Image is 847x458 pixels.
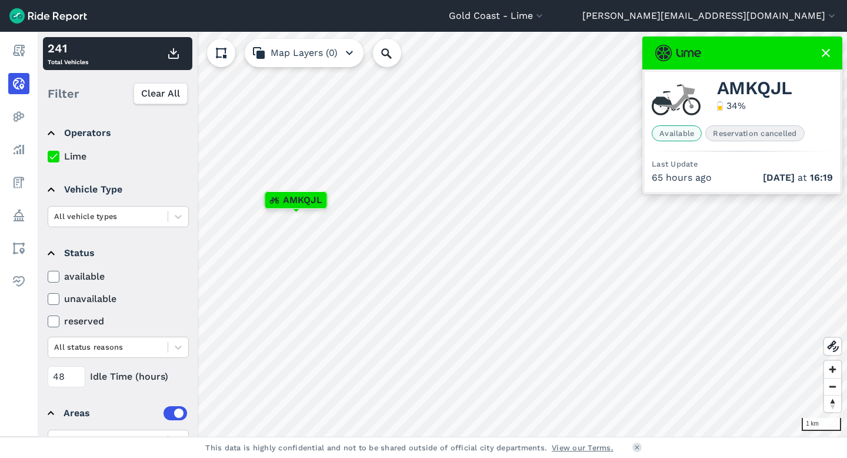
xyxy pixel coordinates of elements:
span: Available [652,125,702,141]
span: [DATE] [763,172,795,183]
label: unavailable [48,292,189,306]
a: Health [8,271,29,292]
button: Zoom out [824,378,841,395]
label: available [48,270,189,284]
img: Ride Report [9,8,87,24]
span: 16:19 [810,172,833,183]
div: 65 hours ago [652,171,833,185]
button: Clear All [134,83,188,104]
div: Idle Time (hours) [48,366,189,387]
a: Fees [8,172,29,193]
a: Heatmaps [8,106,29,127]
img: Lime [655,45,701,61]
span: AMKQJL [717,81,793,95]
div: Filter [43,75,192,112]
div: 1 km [802,418,841,431]
summary: Operators [48,117,187,150]
a: Report [8,40,29,61]
span: at [763,171,833,185]
a: View our Terms. [552,442,613,453]
label: reserved [48,314,189,328]
button: Gold Coast - Lime [449,9,545,23]
button: Zoom in [824,361,841,378]
span: Clear All [141,87,180,101]
summary: Areas [48,397,187,430]
button: [PERSON_NAME][EMAIL_ADDRESS][DOMAIN_NAME] [582,9,838,23]
summary: Vehicle Type [48,173,187,206]
input: Search Location or Vehicles [373,39,420,67]
button: Map Layers (0) [245,39,364,67]
a: Areas [8,238,29,259]
button: Reset bearing to north [824,395,841,412]
div: 34 % [726,99,746,113]
img: Lime ebike [652,84,701,116]
canvas: Map [38,32,847,437]
label: Lime [48,150,189,164]
a: Analyze [8,139,29,160]
div: Areas [64,406,187,420]
a: Realtime [8,73,29,94]
a: Policy [8,205,29,226]
span: AMKQJL [283,193,322,207]
span: Last Update [652,160,698,168]
span: Reservation cancelled [705,125,804,141]
summary: Status [48,237,187,270]
div: Total Vehicles [48,39,88,68]
div: 241 [48,39,88,57]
